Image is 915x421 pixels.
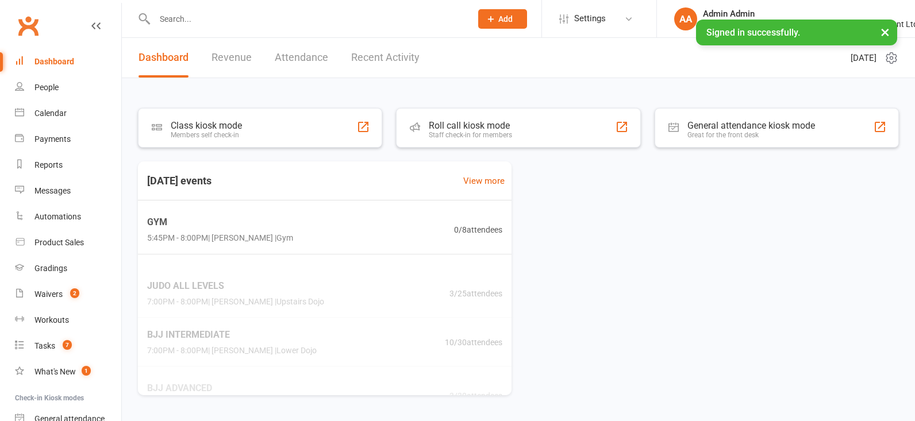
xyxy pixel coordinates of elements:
[14,11,43,40] a: Clubworx
[147,381,317,396] span: BJJ ADVANCED
[171,131,242,139] div: Members self check-in
[138,171,221,191] h3: [DATE] events
[34,238,84,247] div: Product Sales
[498,14,513,24] span: Add
[449,287,502,299] span: 3 / 25 attendees
[275,38,328,78] a: Attendance
[34,109,67,118] div: Calendar
[147,344,317,357] span: 7:00PM - 8:00PM | [PERSON_NAME] | Lower Dojo
[15,230,121,256] a: Product Sales
[82,366,91,376] span: 1
[15,75,121,101] a: People
[63,340,72,350] span: 7
[15,178,121,204] a: Messages
[147,295,324,308] span: 7:00PM - 8:00PM | [PERSON_NAME] | Upstairs Dojo
[147,215,293,230] span: GYM
[15,307,121,333] a: Workouts
[687,120,815,131] div: General attendance kiosk mode
[147,327,317,342] span: BJJ INTERMEDIATE
[706,27,800,38] span: Signed in successfully.
[15,49,121,75] a: Dashboard
[34,289,63,299] div: Waivers
[34,186,71,195] div: Messages
[147,231,293,244] span: 5:45PM - 8:00PM | [PERSON_NAME] | Gym
[34,264,67,273] div: Gradings
[34,341,55,350] div: Tasks
[429,131,512,139] div: Staff check-in for members
[34,315,69,325] div: Workouts
[454,223,502,236] span: 0 / 8 attendees
[34,57,74,66] div: Dashboard
[674,7,697,30] div: AA
[15,101,121,126] a: Calendar
[449,389,502,402] span: 3 / 30 attendees
[15,152,121,178] a: Reports
[15,359,121,385] a: What's New1
[34,134,71,144] div: Payments
[429,120,512,131] div: Roll call kiosk mode
[15,333,121,359] a: Tasks 7
[34,83,59,92] div: People
[34,212,81,221] div: Automations
[445,335,502,348] span: 10 / 30 attendees
[15,204,121,230] a: Automations
[478,9,527,29] button: Add
[151,11,463,27] input: Search...
[34,367,76,376] div: What's New
[15,256,121,281] a: Gradings
[574,6,606,32] span: Settings
[15,281,121,307] a: Waivers 2
[34,160,63,169] div: Reports
[70,288,79,298] span: 2
[687,131,815,139] div: Great for the front desk
[15,126,121,152] a: Payments
[212,38,252,78] a: Revenue
[171,120,242,131] div: Class kiosk mode
[851,51,876,65] span: [DATE]
[351,38,420,78] a: Recent Activity
[463,174,505,188] a: View more
[139,38,189,78] a: Dashboard
[875,20,895,44] button: ×
[147,278,324,293] span: JUDO ALL LEVELS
